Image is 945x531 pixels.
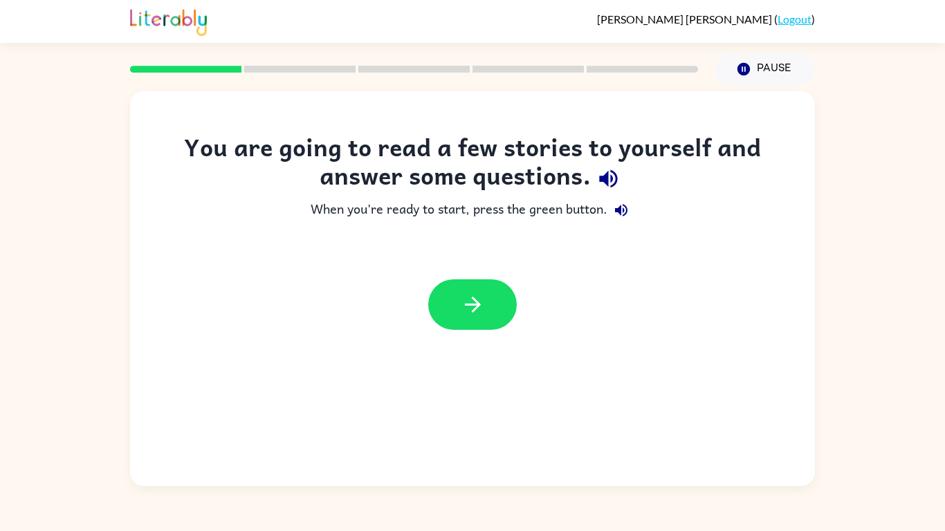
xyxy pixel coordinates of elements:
[778,12,811,26] a: Logout
[597,12,774,26] span: [PERSON_NAME] [PERSON_NAME]
[715,53,815,85] button: Pause
[158,196,787,224] div: When you're ready to start, press the green button.
[130,6,207,36] img: Literably
[597,12,815,26] div: ( )
[158,133,787,196] div: You are going to read a few stories to yourself and answer some questions.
